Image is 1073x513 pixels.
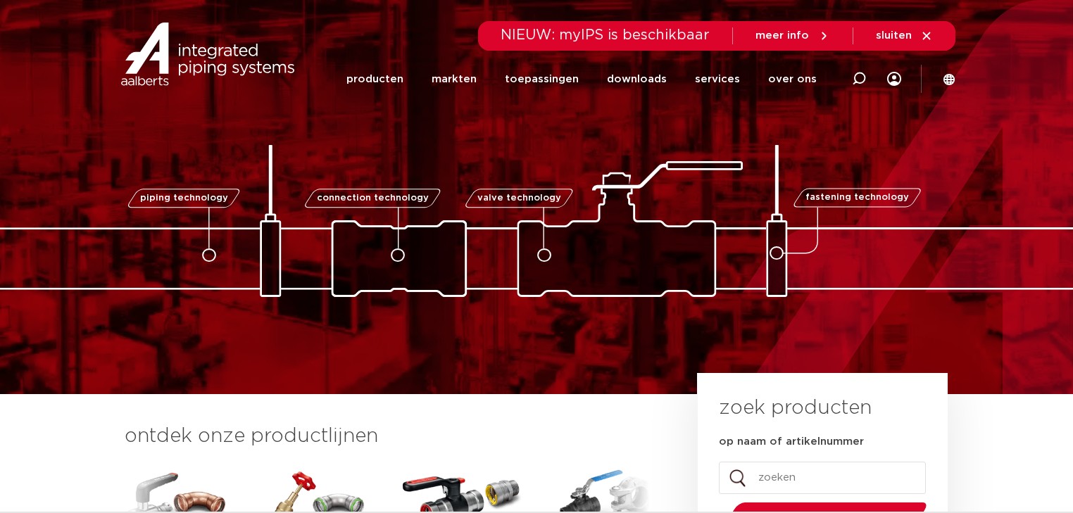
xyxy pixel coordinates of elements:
[607,52,667,106] a: downloads
[755,30,830,42] a: meer info
[719,435,864,449] label: op naam of artikelnummer
[317,194,429,203] span: connection technology
[477,194,560,203] span: valve technology
[125,422,650,450] h3: ontdek onze productlijnen
[876,30,933,42] a: sluiten
[876,30,912,41] span: sluiten
[719,462,926,494] input: zoeken
[695,52,740,106] a: services
[505,52,579,106] a: toepassingen
[346,52,403,106] a: producten
[432,52,477,106] a: markten
[346,52,817,106] nav: Menu
[755,30,809,41] span: meer info
[501,28,710,42] span: NIEUW: myIPS is beschikbaar
[805,194,909,203] span: fastening technology
[768,52,817,106] a: over ons
[139,194,227,203] span: piping technology
[719,394,872,422] h3: zoek producten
